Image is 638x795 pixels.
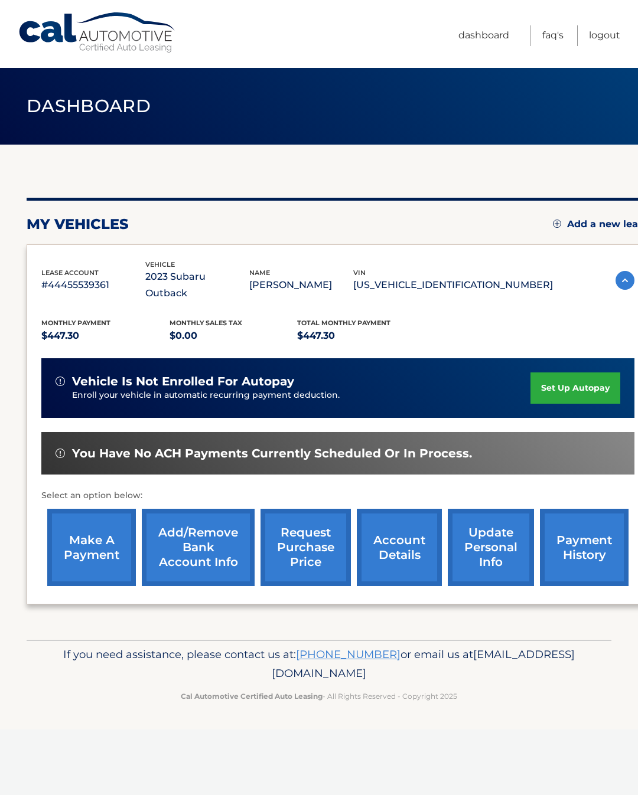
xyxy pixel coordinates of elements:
[616,271,634,290] img: accordion-active.svg
[72,446,472,461] span: You have no ACH payments currently scheduled or in process.
[41,269,99,277] span: lease account
[27,95,151,117] span: Dashboard
[448,509,534,586] a: update personal info
[272,647,575,680] span: [EMAIL_ADDRESS][DOMAIN_NAME]
[170,328,298,344] p: $0.00
[589,25,620,46] a: Logout
[47,509,136,586] a: make a payment
[72,389,530,402] p: Enroll your vehicle in automatic recurring payment deduction.
[297,319,390,327] span: Total Monthly Payment
[181,692,323,701] strong: Cal Automotive Certified Auto Leasing
[41,489,634,503] p: Select an option below:
[27,215,129,233] h2: my vehicles
[297,328,425,344] p: $447.30
[18,12,177,54] a: Cal Automotive
[41,328,170,344] p: $447.30
[170,319,242,327] span: Monthly sales Tax
[296,647,401,661] a: [PHONE_NUMBER]
[353,277,553,293] p: [US_VEHICLE_IDENTIFICATION_NUMBER]
[458,25,509,46] a: Dashboard
[249,269,270,277] span: name
[249,277,353,293] p: [PERSON_NAME]
[353,269,366,277] span: vin
[142,509,255,586] a: Add/Remove bank account info
[72,374,294,389] span: vehicle is not enrolled for autopay
[41,277,145,293] p: #44455539361
[542,25,564,46] a: FAQ's
[261,509,351,586] a: request purchase price
[56,449,65,458] img: alert-white.svg
[56,377,65,386] img: alert-white.svg
[41,319,110,327] span: Monthly Payment
[530,372,620,404] a: set up autopay
[44,645,594,683] p: If you need assistance, please contact us at: or email us at
[357,509,442,586] a: account details
[145,260,175,269] span: vehicle
[553,220,561,228] img: add.svg
[44,690,594,702] p: - All Rights Reserved - Copyright 2025
[540,509,629,586] a: payment history
[145,269,249,302] p: 2023 Subaru Outback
